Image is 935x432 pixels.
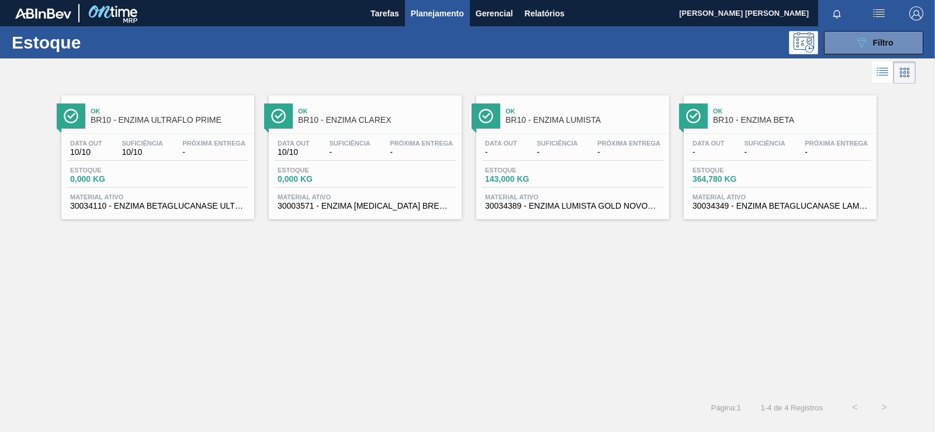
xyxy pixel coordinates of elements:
[476,6,513,20] span: Gerencial
[278,202,453,210] span: 30003571 - ENZIMA PROTEASE BREWERS CLAREX
[824,31,923,54] button: Filtro
[278,175,359,184] span: 0,000 KG
[818,5,856,22] button: Notificações
[70,175,152,184] span: 0,000 KG
[597,148,660,157] span: -
[692,140,725,147] span: Data out
[873,38,894,47] span: Filtro
[91,116,248,125] span: BR10 - ENZIMA ULTRAFLO PRIME
[485,193,660,201] span: Material ativo
[485,175,567,184] span: 143,000 KG
[390,148,453,157] span: -
[479,109,493,123] img: Ícone
[711,403,741,412] span: Página : 1
[411,6,464,20] span: Planejamento
[70,167,152,174] span: Estoque
[182,140,245,147] span: Próxima Entrega
[744,148,785,157] span: -
[713,108,871,115] span: Ok
[692,202,868,210] span: 30034349 - ENZIMA BETAGLUCANASE LAMINEX 5G
[390,140,453,147] span: Próxima Entrega
[909,6,923,20] img: Logout
[872,61,894,84] div: Visão em Lista
[713,116,871,125] span: BR10 - ENZIMA BETA
[686,109,701,123] img: Ícone
[91,108,248,115] span: Ok
[805,140,868,147] span: Próxima Entrega
[12,36,181,49] h1: Estoque
[70,202,245,210] span: 30034110 - ENZIMA BETAGLUCANASE ULTRAFLO PRIME
[872,6,886,20] img: userActions
[329,140,370,147] span: Suficiência
[70,193,245,201] span: Material ativo
[298,108,456,115] span: Ok
[805,148,868,157] span: -
[485,202,660,210] span: 30034389 - ENZIMA LUMISTA GOLD NOVONESIS 25KG
[536,140,577,147] span: Suficiência
[70,148,102,157] span: 10/10
[840,393,870,422] button: <
[870,393,899,422] button: >
[759,403,823,412] span: 1 - 4 de 4 Registros
[15,8,71,19] img: TNhmsLtSVTkK8tSr43FrP2fwEKptu5GPRR3wAAAABJRU5ErkJggg==
[505,108,663,115] span: Ok
[597,140,660,147] span: Próxima Entrega
[278,148,310,157] span: 10/10
[370,6,399,20] span: Tarefas
[260,87,467,219] a: ÍconeOkBR10 - ENZIMA CLAREXData out10/10Suficiência-Próxima Entrega-Estoque0,000 KGMaterial ativo...
[329,148,370,157] span: -
[675,87,882,219] a: ÍconeOkBR10 - ENZIMA BETAData out-Suficiência-Próxima Entrega-Estoque364,780 KGMaterial ativo3003...
[64,109,78,123] img: Ícone
[485,167,567,174] span: Estoque
[505,116,663,125] span: BR10 - ENZIMA LUMISTA
[894,61,916,84] div: Visão em Cards
[692,193,868,201] span: Material ativo
[278,167,359,174] span: Estoque
[692,167,774,174] span: Estoque
[692,148,725,157] span: -
[485,140,517,147] span: Data out
[182,148,245,157] span: -
[467,87,675,219] a: ÍconeOkBR10 - ENZIMA LUMISTAData out-Suficiência-Próxima Entrega-Estoque143,000 KGMaterial ativo3...
[298,116,456,125] span: BR10 - ENZIMA CLAREX
[789,31,818,54] div: Pogramando: nenhum usuário selecionado
[271,109,286,123] img: Ícone
[278,140,310,147] span: Data out
[485,148,517,157] span: -
[744,140,785,147] span: Suficiência
[536,148,577,157] span: -
[122,140,162,147] span: Suficiência
[278,193,453,201] span: Material ativo
[53,87,260,219] a: ÍconeOkBR10 - ENZIMA ULTRAFLO PRIMEData out10/10Suficiência10/10Próxima Entrega-Estoque0,000 KGMa...
[692,175,774,184] span: 364,780 KG
[525,6,565,20] span: Relatórios
[70,140,102,147] span: Data out
[122,148,162,157] span: 10/10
